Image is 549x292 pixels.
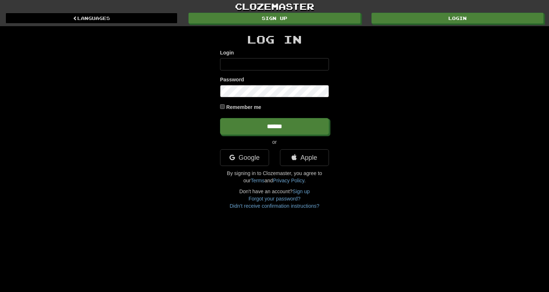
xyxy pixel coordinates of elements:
div: Don't have an account? [220,188,329,210]
a: Login [371,13,544,24]
a: Privacy Policy [273,178,304,183]
label: Remember me [226,104,261,111]
h2: Log In [220,33,329,45]
label: Password [220,76,244,83]
label: Login [220,49,234,56]
a: Sign up [293,188,310,194]
p: or [220,138,329,146]
a: Forgot your password? [248,196,300,202]
a: Didn't receive confirmation instructions? [229,203,319,209]
a: Sign up [188,13,361,24]
a: Languages [5,13,178,24]
a: Terms [251,178,264,183]
a: Apple [280,149,329,166]
p: By signing in to Clozemaster, you agree to our and . [220,170,329,184]
a: Google [220,149,269,166]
